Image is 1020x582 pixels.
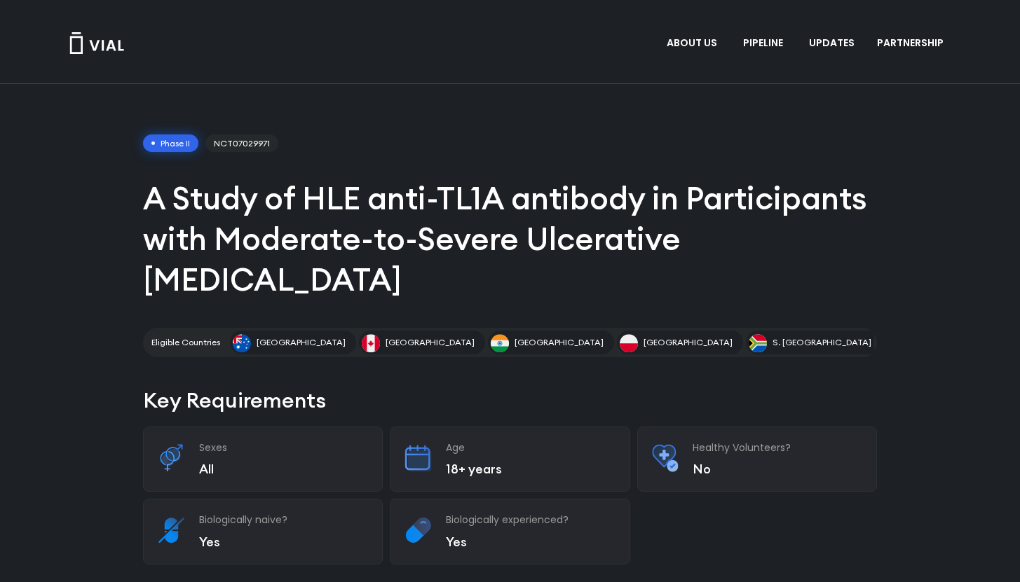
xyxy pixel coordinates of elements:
a: ABOUT USMenu Toggle [655,32,731,55]
a: PARTNERSHIPMenu Toggle [866,32,958,55]
p: 18+ years [446,461,616,477]
h1: A Study of HLE anti-TL1A antibody in Participants with Moderate-to-Severe Ulcerative [MEDICAL_DATA] [143,178,877,300]
img: India [491,334,509,352]
img: Poland [620,334,638,352]
span: [GEOGRAPHIC_DATA] [257,336,346,349]
img: Vial Logo [69,32,125,54]
h3: Healthy Volunteers? [693,441,862,454]
span: [GEOGRAPHIC_DATA] [386,336,475,349]
span: Phase II [143,134,198,153]
h3: Sexes [199,441,369,454]
p: Yes [199,534,369,550]
a: PIPELINEMenu Toggle [732,32,797,55]
p: Yes [446,534,616,550]
h2: Key Requirements [143,385,877,415]
p: No [693,461,862,477]
a: UPDATES [798,32,865,55]
span: S. [GEOGRAPHIC_DATA] [773,336,871,349]
p: All [199,461,369,477]
h3: Age [446,441,616,454]
h2: Eligible Countries [151,336,220,349]
img: Australia [233,334,251,352]
span: [GEOGRAPHIC_DATA] [644,336,733,349]
h3: Biologically experienced? [446,513,616,526]
span: NCT07029971 [205,134,278,153]
h3: Biologically naive? [199,513,369,526]
img: S. Africa [749,334,767,352]
span: [GEOGRAPHIC_DATA] [515,336,604,349]
img: Canada [362,334,380,352]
